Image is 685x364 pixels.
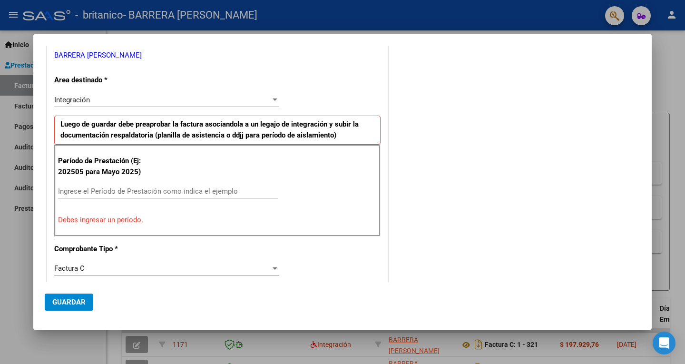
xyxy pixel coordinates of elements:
[58,215,377,226] p: Debes ingresar un período.
[54,244,152,255] p: Comprobante Tipo *
[45,294,93,311] button: Guardar
[54,50,381,61] p: BARRERA [PERSON_NAME]
[653,332,675,354] div: Open Intercom Messenger
[52,298,86,306] span: Guardar
[54,264,85,273] span: Factura C
[54,96,90,104] span: Integración
[58,156,154,177] p: Período de Prestación (Ej: 202505 para Mayo 2025)
[54,75,152,86] p: Area destinado *
[60,120,359,139] strong: Luego de guardar debe preaprobar la factura asociandola a un legajo de integración y subir la doc...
